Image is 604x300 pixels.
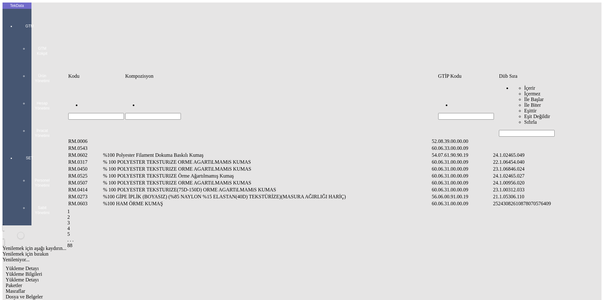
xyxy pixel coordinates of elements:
[67,72,592,248] div: Veri Tablosu
[493,187,588,193] td: 23.1.00312.033
[20,24,39,29] span: GTM
[68,180,102,186] td: RM.0507
[499,73,591,79] td: Sütun Diib Sıra
[3,251,507,257] div: Yenilemek için bırakın
[6,288,25,294] span: Masraflar
[103,187,431,193] td: % 100 POLYESTER TEKSTURIZE(75D-150D) ORME AGARTiLMAMiS KUMAS
[68,80,124,137] td: Hücreyi Filtrele
[438,73,498,79] td: Sütun GTİP Kodu
[67,209,592,214] div: Page 1
[103,201,431,207] td: %100 HAM ÖRME KUMAŞ
[103,173,431,179] td: % 100 POLYESTER TEKSTURIZE Örme Ağartılmamış Kumaş
[3,246,507,251] div: Yenilemek için aşağı kaydırın...
[493,201,588,207] td: 25243082610878070576409
[125,113,181,120] input: Hücreyi Filtrele
[6,266,39,271] span: Yükleme Detayı
[67,231,592,237] div: Page 5
[493,159,588,165] td: 22.1.06454.040
[493,194,588,200] td: 21.1.05306.110
[432,159,492,165] td: 60.06.31.00.00.09
[432,201,492,207] td: 60.06.31.00.00.09
[432,187,492,193] td: 60.06.31.00.00.09
[33,46,52,56] span: GTM Kokpit
[432,194,492,200] td: 56.06.00.91.00.19
[67,220,592,226] div: Page 3
[3,257,507,263] div: Yenileniyor...
[125,73,437,79] td: Sütun Kompozisyon
[68,173,102,179] td: RM.0525
[103,194,431,200] td: %100 GİPE İPLİK (BOYASIZ) (%85 NAYLON %15 ELASTAN(40D) TEKSTÜRİZE)(MASURA AĞIRLIĞI HARİÇ)
[33,128,52,138] span: İhracat Yönetimi
[67,237,592,243] div: . . .
[33,101,52,111] span: Hesap Yönetimi
[67,226,592,231] div: Page 4
[524,102,541,108] span: İle Biter
[68,194,102,200] td: RM.0273
[524,91,540,96] span: İçermez
[432,180,492,186] td: 60.06.31.00.00.09
[68,138,102,144] td: RM.0006
[3,3,31,8] div: TekData
[524,108,536,113] span: Eşittir
[103,166,431,172] td: % 100 POLYESTER TEKSTURIZE ORME AGARTiLMAMiS KUMAS
[125,73,437,79] div: Kompozisyon
[68,145,102,151] td: RM.0543
[438,113,494,120] input: Hücreyi Filtrele
[68,159,102,165] td: RM.0317
[6,283,22,288] span: Paketler
[20,156,39,161] span: SET
[68,73,124,79] td: Sütun Kodu
[493,180,588,186] td: 24.1.00956.020
[103,159,431,165] td: % 100 POLYESTER TEKSTURiZE ORME AGARTiLMAMiS KUMAS
[68,73,124,79] div: Kodu
[524,85,535,91] span: İçerir
[125,80,437,137] td: Hücreyi Filtrele
[432,138,492,144] td: 52.08.39.00.00.00
[432,173,492,179] td: 60.06.31.00.00.09
[103,180,431,186] td: % 100 POLYESTER TEKSTURIZE ORME AGARTiLMAMiS KUMAS
[68,187,102,193] td: RM.0414
[68,152,102,158] td: RM.0602
[68,113,124,120] input: Hücreyi Filtrele
[432,166,492,172] td: 60.06.31.00.00.09
[493,166,588,172] td: 23.1.06846.024
[67,214,592,220] div: Page 2
[499,80,591,137] td: Hücreyi Filtrele
[524,119,537,125] span: Sıfırla
[67,243,592,248] div: Page 88
[493,173,588,179] td: 24.1.02465.027
[33,178,52,188] span: Personel Yönetimi
[499,130,555,137] input: Hücreyi Filtrele
[493,152,588,158] td: 24.1.02465.049
[524,114,550,119] span: Eşit Değildir
[524,97,544,102] span: İle Başlar
[6,277,39,282] span: Yükleme Detayı
[68,166,102,172] td: RM.0450
[6,294,43,299] span: Dosya ve Belgeler
[68,201,102,207] td: RM.0603
[432,145,492,151] td: 60.06.33.00.00.09
[499,73,591,79] div: Diib Sıra
[33,205,52,215] span: Sabit Yönetimi
[6,271,42,277] span: Yükleme Bilgileri
[103,152,431,158] td: %100 Polyester Filament Dokuma Baskılı Kumaş
[438,73,498,79] div: GTİP Kodu
[432,152,492,158] td: 54.07.61.90.90.19
[33,73,52,83] span: Ürün Yönetimi
[438,80,498,137] td: Hücreyi Filtrele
